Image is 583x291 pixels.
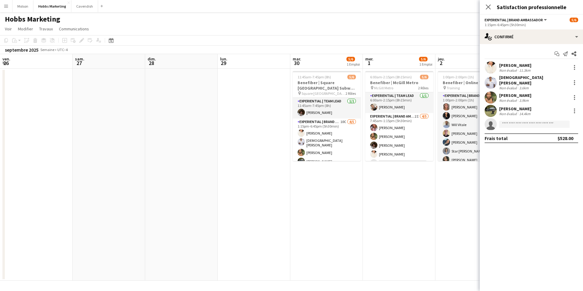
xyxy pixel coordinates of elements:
[480,29,583,44] div: Confirmé
[499,86,518,90] div: Non évalué
[74,60,84,67] span: 27
[220,56,227,62] span: lun.
[293,80,361,91] h3: Benefiber | Square [GEOGRAPHIC_DATA] Subway MTL
[293,98,361,118] app-card-role: Experiential | Team Lead1/111:45am-7:45pm (8h)[PERSON_NAME]
[18,26,33,32] span: Modifier
[56,25,91,33] a: Communications
[518,98,530,103] div: 3.9km
[447,86,460,90] span: Training
[438,56,445,62] span: jeu.
[293,118,361,176] app-card-role: Experiential | Brand Ambassador10C4/51:15pm-6:45pm (5h30min)[PERSON_NAME][DEMOGRAPHIC_DATA][PERSO...
[292,60,301,67] span: 30
[298,75,331,79] span: 11:45am-7:45pm (8h)
[499,93,531,98] div: [PERSON_NAME]
[420,75,428,79] span: 5/6
[148,56,156,62] span: dim.
[365,92,433,113] app-card-role: Experiential | Team Lead1/16:00am-2:15pm (8h15min)[PERSON_NAME]
[15,25,36,33] a: Modifier
[5,47,39,53] div: septembre 2025
[147,60,156,67] span: 28
[302,91,346,96] span: Square [GEOGRAPHIC_DATA]
[75,56,84,62] span: sam.
[518,86,530,90] div: 3.6km
[57,47,68,52] div: UTC−4
[443,75,474,79] span: 1:00pm-2:00pm (1h)
[40,47,55,56] span: Semaine 40
[365,80,433,85] h3: Benefiber | McGill Metro
[71,0,98,12] button: Cavendish
[33,0,71,12] button: Hobbs Marketing
[499,75,568,86] div: [DEMOGRAPHIC_DATA][PERSON_NAME]
[499,106,532,111] div: [PERSON_NAME]
[365,113,433,169] app-card-role: Experiential | Brand Ambassador2I4/57:45am-1:15pm (5h30min)[PERSON_NAME][PERSON_NAME][PERSON_NAME...
[419,62,432,67] div: 1 Emploi
[438,92,506,210] app-card-role: Experiential | Brand Ambassador9C11/121:00pm-2:00pm (1h)[PERSON_NAME][PERSON_NAME]Will Vitale[PER...
[2,56,10,62] span: ven.
[37,25,55,33] a: Travaux
[480,3,583,11] h3: Satisfaction professionnelle
[5,26,12,32] span: Voir
[12,0,33,12] button: Molson
[2,25,14,33] a: Voir
[418,86,428,90] span: 2 Rôles
[59,26,89,32] span: Communications
[2,60,10,67] span: 26
[370,75,412,79] span: 6:00am-2:15pm (8h15min)
[557,135,573,141] div: $528.00
[293,71,361,161] app-job-card: 11:45am-7:45pm (8h)5/6Benefiber | Square [GEOGRAPHIC_DATA] Subway MTL Square [GEOGRAPHIC_DATA]2 R...
[485,135,508,141] div: Frais total
[374,86,393,90] span: McGill Metro
[419,57,428,61] span: 5/6
[485,18,543,22] span: Experiential | Brand Ambassador
[485,22,578,27] div: 1:15pm-6:45pm (5h30min)
[346,57,355,61] span: 5/6
[293,56,301,62] span: mar.
[39,26,53,32] span: Travaux
[438,80,506,85] h3: Benefiber | Online Training
[485,18,548,22] button: Experiential | Brand Ambassador
[570,18,578,22] span: 5/6
[365,71,433,161] app-job-card: 6:00am-2:15pm (8h15min)5/6Benefiber | McGill Metro McGill Metro2 RôlesExperiential | Team Lead1/1...
[518,111,532,116] div: 14.4km
[499,63,532,68] div: [PERSON_NAME]
[346,91,356,96] span: 2 Rôles
[365,56,373,62] span: mer.
[518,68,532,73] div: 11.3km
[5,15,60,24] h1: Hobbs Marketing
[364,60,373,67] span: 1
[499,68,518,73] div: Non évalué
[499,98,518,103] div: Non évalué
[438,71,506,161] app-job-card: 1:00pm-2:00pm (1h)13/14Benefiber | Online Training Training2 RôlesExperiential | Brand Ambassador...
[347,62,360,67] div: 1 Emploi
[499,111,518,116] div: Non évalué
[219,60,227,67] span: 29
[437,60,445,67] span: 2
[347,75,356,79] span: 5/6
